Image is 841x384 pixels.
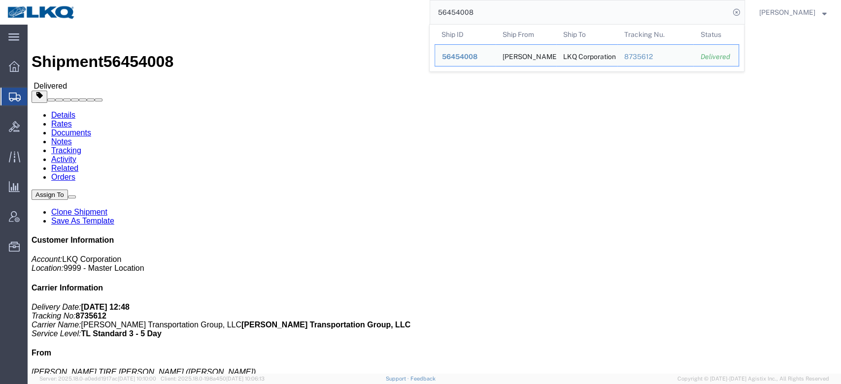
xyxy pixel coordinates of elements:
[226,376,265,382] span: [DATE] 10:06:13
[563,45,610,66] div: LKQ Corporation
[759,6,827,18] button: [PERSON_NAME]
[435,25,744,71] table: Search Results
[410,376,435,382] a: Feedback
[700,52,732,62] div: Delivered
[7,5,76,20] img: logo
[386,376,410,382] a: Support
[118,376,156,382] span: [DATE] 10:10:00
[435,25,496,44] th: Ship ID
[693,25,739,44] th: Status
[503,45,550,66] div: LAKIN TIRE WEST
[28,25,841,374] iframe: FS Legacy Container
[39,376,156,382] span: Server: 2025.18.0-a0edd1917ac
[677,375,829,383] span: Copyright © [DATE]-[DATE] Agistix Inc., All Rights Reserved
[430,0,730,24] input: Search for shipment number, reference number
[161,376,265,382] span: Client: 2025.18.0-198a450
[556,25,617,44] th: Ship To
[759,7,815,18] span: Matt Harvey
[624,52,687,62] div: 8735612
[442,53,477,61] span: 56454008
[496,25,557,44] th: Ship From
[617,25,694,44] th: Tracking Nu.
[442,52,489,62] div: 56454008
